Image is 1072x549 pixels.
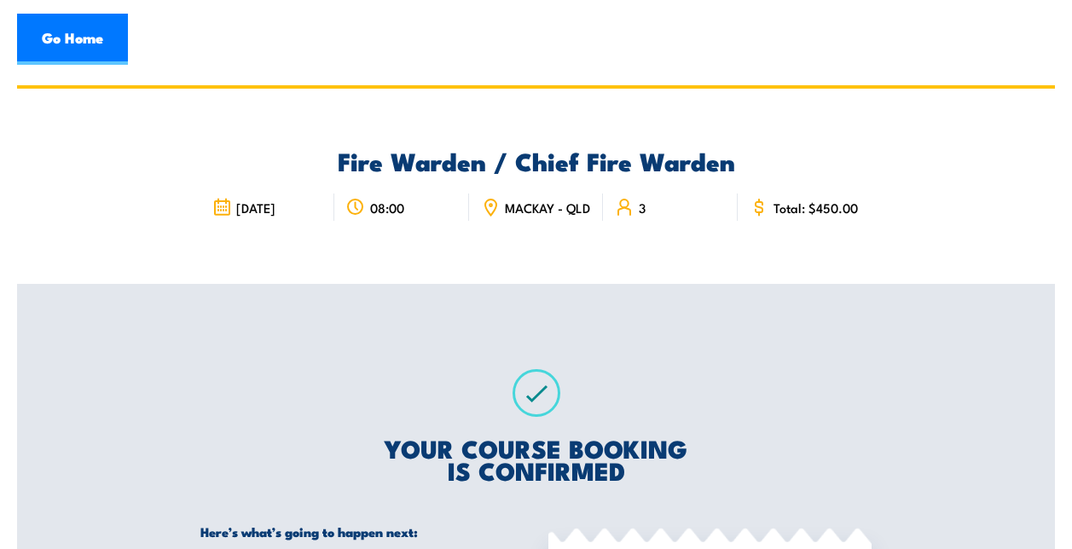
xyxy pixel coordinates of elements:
[200,523,524,540] h5: Here’s what’s going to happen next:
[200,149,872,171] h2: Fire Warden / Chief Fire Warden
[17,14,128,65] a: Go Home
[200,436,872,481] h2: YOUR COURSE BOOKING IS CONFIRMED
[505,200,590,215] span: MACKAY - QLD
[774,200,858,215] span: Total: $450.00
[236,200,275,215] span: [DATE]
[639,200,646,215] span: 3
[370,200,404,215] span: 08:00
